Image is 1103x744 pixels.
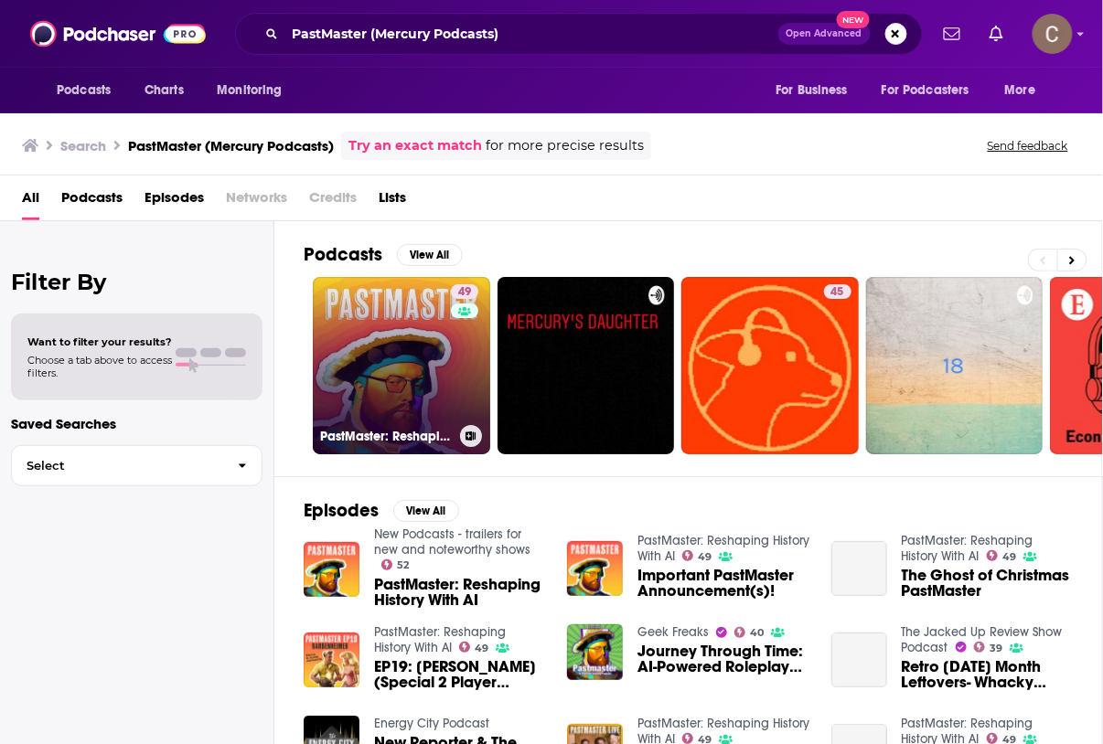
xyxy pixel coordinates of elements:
a: Retro Halloween Month Leftovers- Whacky Slasher Franchises Shit-Talk Special (with Mercury Theatr... [831,632,887,688]
a: Try an exact match [348,135,482,156]
span: 39 [990,644,1002,653]
a: PastMaster: Reshaping History With AI [374,577,545,608]
a: Geek Freaks [637,624,709,640]
span: More [1005,78,1036,103]
span: 49 [1002,736,1016,744]
button: open menu [44,73,134,108]
span: 49 [698,553,712,561]
a: Show notifications dropdown [982,18,1011,49]
span: For Podcasters [882,78,969,103]
span: Charts [145,78,184,103]
button: open menu [763,73,871,108]
a: PastMaster: Reshaping History With AI [637,533,809,564]
span: 49 [1002,553,1016,561]
button: Show profile menu [1033,14,1073,54]
span: Networks [226,183,287,220]
a: 45 [681,277,859,454]
img: PastMaster: Reshaping History With AI [304,542,359,598]
a: Energy City Podcast [374,716,489,731]
a: 49 [451,284,478,299]
a: Show notifications dropdown [937,18,968,49]
span: 49 [458,283,471,302]
button: View All [397,244,463,266]
button: Select [11,445,262,486]
a: 49 [459,642,489,653]
img: User Profile [1033,14,1073,54]
a: Lists [379,183,406,220]
a: 40 [734,627,765,638]
button: Send feedback [982,138,1074,154]
span: 52 [397,561,409,569]
span: 49 [475,644,488,653]
span: Select [12,460,223,472]
a: Important PastMaster Announcement(s)! [637,568,809,599]
span: Monitoring [217,78,282,103]
a: 49 [682,733,712,744]
a: PodcastsView All [304,243,463,266]
img: EP19: Barbenheimer (Special 2 Player PastMaster) [304,632,359,688]
button: open menu [204,73,305,108]
a: 39 [974,642,1003,653]
span: Want to filter your results? [27,335,172,348]
div: Search podcasts, credits, & more... [235,13,923,55]
input: Search podcasts, credits, & more... [285,19,778,48]
span: EP19: [PERSON_NAME] (Special 2 Player PastMaster) [374,659,545,690]
a: 49 [682,550,712,561]
a: Episodes [145,183,204,220]
h3: PastMaster: Reshaping History With AI [320,429,453,444]
a: Retro Halloween Month Leftovers- Whacky Slasher Franchises Shit-Talk Special (with Mercury Theatr... [902,659,1073,690]
h3: PastMaster (Mercury Podcasts) [128,137,334,154]
span: Credits [309,183,357,220]
button: open menu [870,73,996,108]
a: New Podcasts - trailers for new and noteworthy shows [374,526,530,558]
span: Open Advanced [787,29,862,38]
span: Retro [DATE] Month Leftovers- Whacky Slasher Franchises Shit-Talk Special (with Mercury Theatre P... [902,659,1073,690]
button: View All [393,500,459,522]
h2: Podcasts [304,243,382,266]
a: 49 [987,733,1017,744]
a: EpisodesView All [304,499,459,522]
button: open menu [992,73,1059,108]
span: 40 [750,629,764,637]
a: Charts [133,73,195,108]
span: 45 [831,283,844,302]
h2: Episodes [304,499,379,522]
a: The Ghost of Christmas PastMaster [902,568,1073,599]
span: Logged in as clay.bolton [1033,14,1073,54]
a: Podcasts [61,183,123,220]
span: For Business [776,78,848,103]
img: Podchaser - Follow, Share and Rate Podcasts [30,16,206,51]
a: 52 [381,559,410,570]
a: 49 [987,550,1017,561]
span: New [837,11,870,28]
img: Journey Through Time: AI-Powered Roleplay with the Pastmasters | INTERVIEW [567,624,623,680]
span: for more precise results [486,135,644,156]
span: Podcasts [57,78,111,103]
h2: Filter By [11,269,262,295]
h3: Search [60,137,106,154]
a: The Jacked Up Review Show Podcast [902,624,1063,655]
a: PastMaster: Reshaping History With AI [374,624,506,655]
a: All [22,183,39,220]
a: The Ghost of Christmas PastMaster [831,541,887,597]
a: Journey Through Time: AI-Powered Roleplay with the Pastmasters | INTERVIEW [637,643,809,675]
span: Choose a tab above to access filters. [27,354,172,379]
a: EP19: Barbenheimer (Special 2 Player PastMaster) [374,659,545,690]
button: Open AdvancedNew [778,23,871,45]
p: Saved Searches [11,415,262,432]
a: 45 [824,284,851,299]
img: Important PastMaster Announcement(s)! [567,541,623,597]
a: PastMaster: Reshaping History With AI [902,533,1033,564]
